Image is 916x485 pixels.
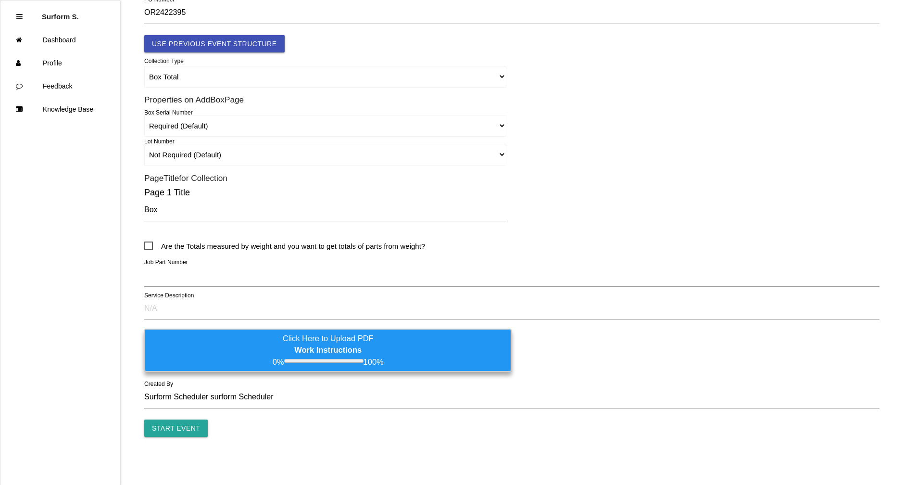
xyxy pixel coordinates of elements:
[294,345,362,354] b: Work Instructions
[0,75,120,98] a: Feedback
[144,258,188,267] label: Job Part Number
[144,298,879,320] input: N/A
[144,329,512,372] label: Click Here to Upload PDF 0% 100%
[144,108,193,117] label: Box Serial Number
[0,51,120,75] a: Profile
[144,137,175,146] label: Lot Number
[144,35,285,52] button: Use Previous Event Structure
[0,98,120,121] a: Knowledge Base
[144,291,194,300] label: Service Description
[144,95,879,104] h6: Properties on Add Box Page
[0,28,120,51] a: Dashboard
[144,380,173,388] label: Created By
[144,420,208,437] input: Start Event
[144,199,506,221] input: Required ie. Box -> Add Box
[16,5,23,28] div: Close
[144,174,879,183] h6: Page Title for Collection
[144,57,184,65] label: Collection Type
[42,5,79,21] p: Surform Scheduler surform Scheduler
[284,357,364,365] progress: Click Here to Upload PDFWork Instructions0%100%
[144,240,425,252] span: Are the Totals measured by weight and you want to get totals of parts from weight?
[144,188,190,197] label: Page 1 Title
